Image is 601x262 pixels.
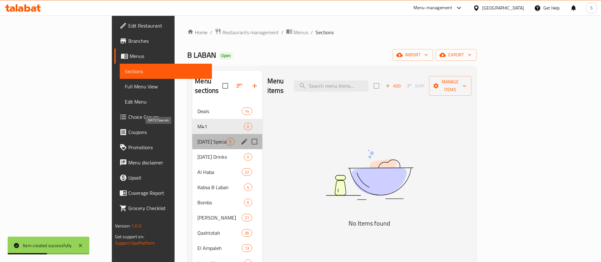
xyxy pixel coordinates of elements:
a: Support.OpsPlatform [115,239,155,247]
span: Deals [197,107,242,115]
div: [DATE] Drinks0 [192,149,262,164]
div: Deals14 [192,104,262,119]
span: export [441,51,471,59]
span: M41 [197,123,244,130]
span: Coverage Report [128,189,207,197]
a: Menu disclaimer [114,155,212,170]
span: Add item [383,81,403,91]
div: Al Haba22 [192,164,262,180]
span: [DATE] Drinks [197,153,244,161]
h5: No Items found [290,218,449,228]
span: S [590,4,593,11]
span: 4 [244,184,252,190]
button: import [393,49,433,61]
div: Donia Rice [197,214,242,221]
span: 6 [244,200,252,206]
span: Kabsa B Laban [197,183,244,191]
span: Version: [115,222,131,230]
span: El Ampaleh [197,244,242,252]
div: items [242,244,252,252]
div: Bombs6 [192,195,262,210]
img: dish.svg [290,133,449,217]
span: Al Haba [197,168,242,176]
span: 13 [242,245,252,251]
span: 1.0.0 [131,222,141,230]
span: Full Menu View [125,83,207,90]
span: Menu disclaimer [128,159,207,166]
span: Restaurants management [222,29,279,36]
span: Manage items [434,78,466,94]
span: import [398,51,428,59]
div: Item created successfully [23,242,72,249]
span: Edit Restaurant [128,22,207,29]
span: Coupons [128,128,207,136]
span: Qashtotah [197,229,242,237]
h2: Menu items [267,76,286,95]
a: Full Menu View [120,79,212,94]
a: Coupons [114,125,212,140]
a: Sections [120,64,212,79]
div: Qashtotah36 [192,225,262,240]
span: Add [385,82,402,90]
div: Ramadan Drinks [197,153,244,161]
span: Sections [125,67,207,75]
li: / [311,29,313,36]
span: Open [219,53,233,58]
span: Choice Groups [128,113,207,121]
div: [PERSON_NAME]21 [192,210,262,225]
a: Branches [114,33,212,48]
span: [DATE] Specials [197,138,226,145]
span: Sort sections [232,78,247,93]
input: search [294,80,368,92]
div: Kabsa B Laban4 [192,180,262,195]
div: El Ampaleh13 [192,240,262,256]
a: Grocery Checklist [114,201,212,216]
a: Upsell [114,170,212,185]
a: Choice Groups [114,109,212,125]
button: Add section [247,78,262,93]
a: Menus [286,28,308,36]
nav: breadcrumb [187,28,476,36]
span: Bombs [197,199,244,206]
span: 0 [244,154,252,160]
div: items [242,168,252,176]
button: edit [240,137,249,146]
div: [GEOGRAPHIC_DATA] [482,4,524,11]
div: items [242,214,252,221]
span: 14 [242,108,252,114]
span: Upsell [128,174,207,182]
a: Edit Menu [120,94,212,109]
button: export [436,49,476,61]
div: M410 [192,119,262,134]
span: Get support on: [115,233,144,241]
span: Grocery Checklist [128,204,207,212]
li: / [281,29,284,36]
button: Add [383,81,403,91]
span: Menus [130,52,207,60]
a: Restaurants management [215,28,279,36]
div: items [244,199,252,206]
span: 36 [242,230,252,236]
span: Branches [128,37,207,45]
span: 21 [242,215,252,221]
span: Select all sections [219,79,232,93]
span: Promotions [128,144,207,151]
div: Open [219,52,233,60]
a: Edit Restaurant [114,18,212,33]
div: [DATE] Specials5edit [192,134,262,149]
a: Coverage Report [114,185,212,201]
span: 5 [227,139,234,145]
div: items [244,183,252,191]
span: Sort items [403,81,429,91]
div: items [242,229,252,237]
span: Menus [294,29,308,36]
span: [PERSON_NAME] [197,214,242,221]
button: Manage items [429,76,471,96]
